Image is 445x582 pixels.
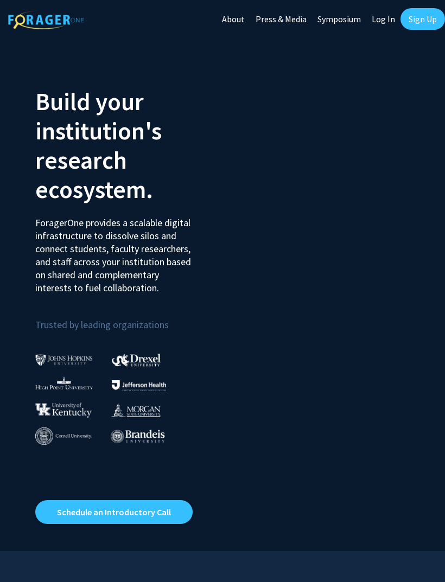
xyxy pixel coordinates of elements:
[35,427,92,445] img: Cornell University
[35,303,214,333] p: Trusted by leading organizations
[400,8,445,30] a: Sign Up
[112,380,166,391] img: Thomas Jefferson University
[8,10,84,29] img: ForagerOne Logo
[35,402,92,417] img: University of Kentucky
[35,354,93,366] img: Johns Hopkins University
[112,354,161,366] img: Drexel University
[111,430,165,443] img: Brandeis University
[111,403,161,417] img: Morgan State University
[35,500,193,524] a: Opens in a new tab
[35,208,193,295] p: ForagerOne provides a scalable digital infrastructure to dissolve silos and connect students, fac...
[35,87,214,204] h2: Build your institution's research ecosystem.
[35,376,93,389] img: High Point University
